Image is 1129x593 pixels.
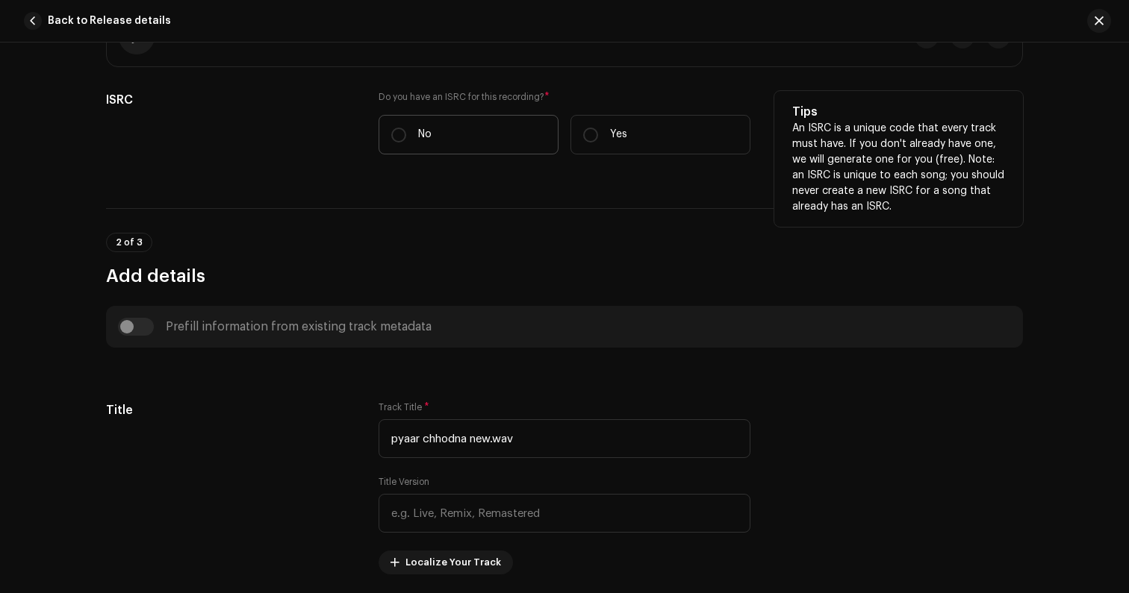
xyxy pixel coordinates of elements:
p: An ISRC is a unique code that every track must have. If you don't already have one, we will gener... [792,121,1005,215]
label: Do you have an ISRC for this recording? [379,91,750,103]
h5: ISRC [106,91,355,109]
p: No [418,127,432,142]
span: Localize Your Track [405,547,501,577]
p: Yes [610,127,627,142]
h3: Add details [106,264,1023,288]
input: Enter the name of the track [379,419,750,458]
button: Localize Your Track [379,550,513,574]
label: Track Title [379,401,429,413]
h5: Tips [792,103,1005,121]
label: Title Version [379,476,429,488]
input: e.g. Live, Remix, Remastered [379,494,750,533]
h5: Title [106,401,355,419]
